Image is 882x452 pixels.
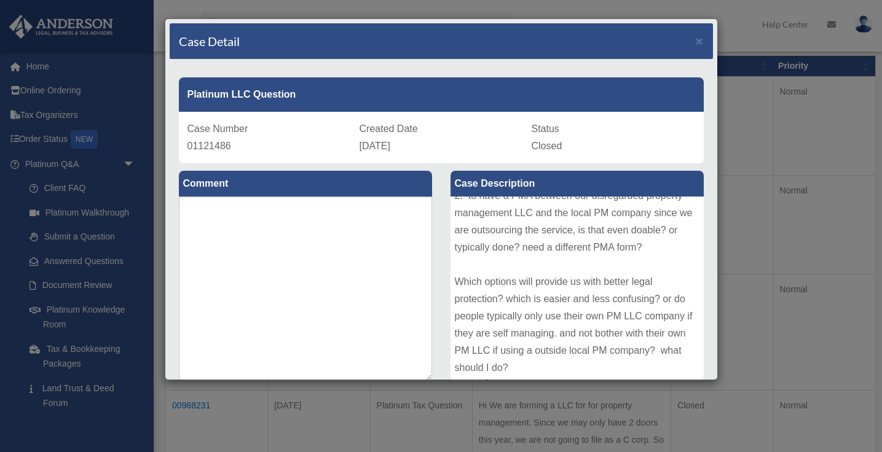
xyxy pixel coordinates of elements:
[532,123,559,134] span: Status
[532,141,562,151] span: Closed
[451,171,704,197] label: Case Description
[360,141,390,151] span: [DATE]
[187,123,248,134] span: Case Number
[696,34,704,48] span: ×
[360,123,418,134] span: Created Date
[696,34,704,47] button: Close
[187,141,231,151] span: 01121486
[179,171,432,197] label: Comment
[179,33,240,50] h4: Case Detail
[451,197,704,381] div: We are in [GEOGRAPHIC_DATA]. We will be moving a rental property to a TX series LLC/cell LLC. We ...
[179,77,704,112] div: Platinum LLC Question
